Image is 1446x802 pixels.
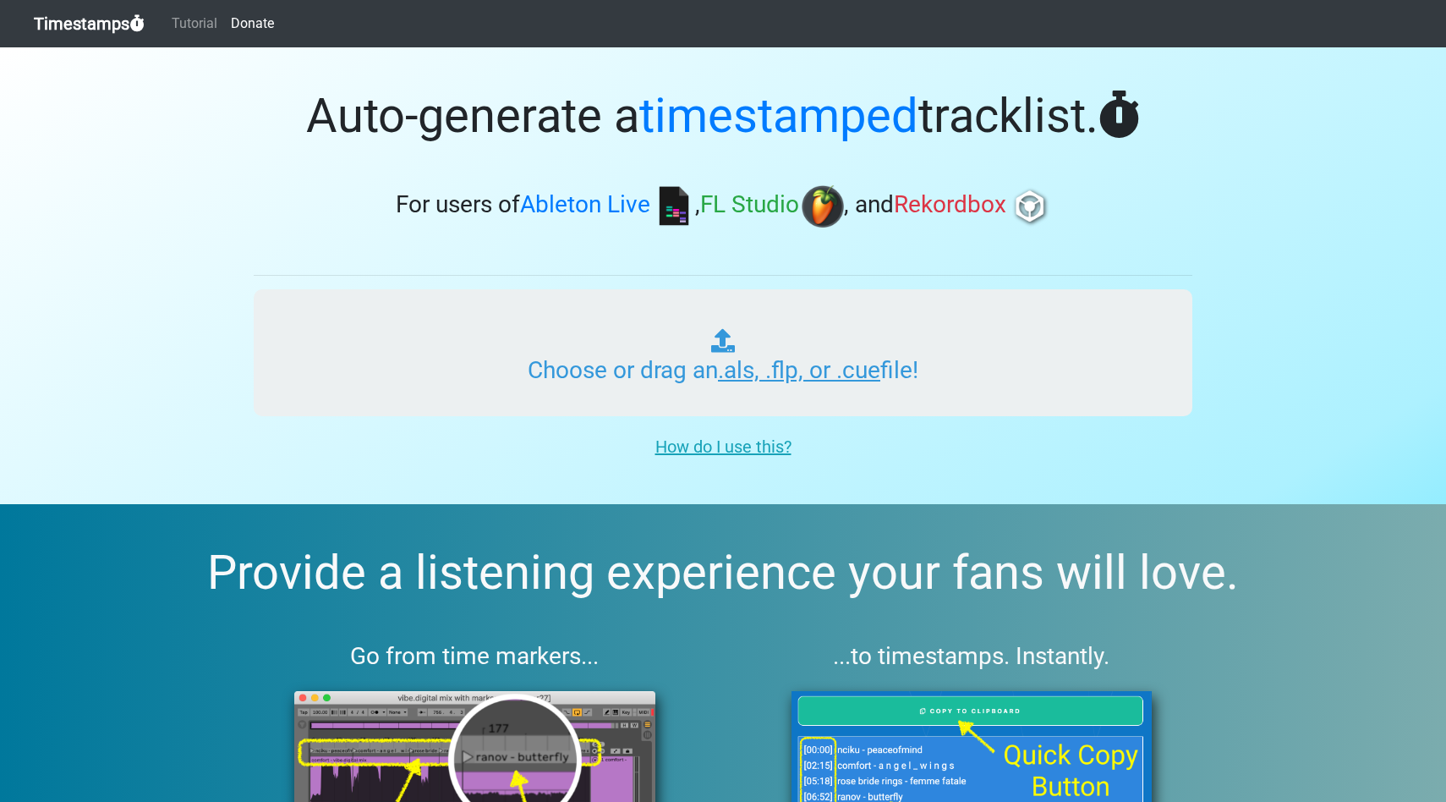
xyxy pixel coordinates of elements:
img: fl.png [802,185,844,228]
span: Ableton Live [520,191,650,219]
h3: Go from time markers... [254,642,696,671]
img: rb.png [1009,185,1051,228]
h3: ...to timestamps. Instantly. [751,642,1193,671]
span: timestamped [639,88,918,144]
a: Donate [224,7,281,41]
h3: For users of , , and [254,185,1192,228]
span: Rekordbox [894,191,1006,219]
img: ableton.png [653,185,695,228]
a: Timestamps [34,7,145,41]
span: FL Studio [700,191,799,219]
h1: Auto-generate a tracklist. [254,88,1192,145]
a: Tutorial [165,7,224,41]
h2: Provide a listening experience your fans will love. [41,545,1405,601]
u: How do I use this? [655,437,791,457]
